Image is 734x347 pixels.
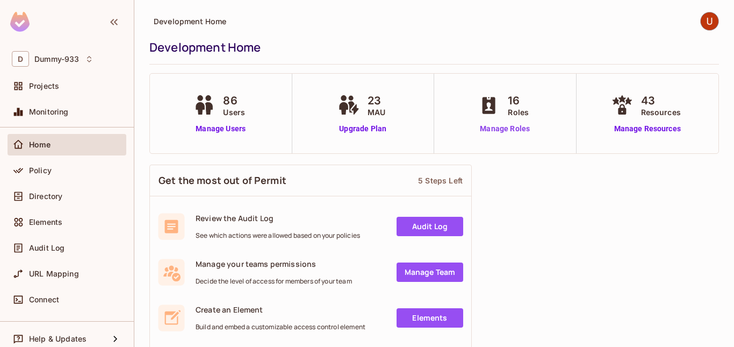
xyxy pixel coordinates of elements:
[508,107,529,118] span: Roles
[29,335,87,343] span: Help & Updates
[397,308,463,328] a: Elements
[149,39,714,55] div: Development Home
[10,12,30,32] img: SReyMgAAAABJRU5ErkJggg==
[609,123,686,134] a: Manage Resources
[29,295,59,304] span: Connect
[196,304,365,315] span: Create an Element
[223,93,245,109] span: 86
[29,166,52,175] span: Policy
[12,51,29,67] span: D
[196,231,360,240] span: See which actions were allowed based on your policies
[223,107,245,118] span: Users
[397,217,463,236] a: Audit Log
[397,263,463,282] a: Manage Team
[641,107,681,118] span: Resources
[641,93,681,109] span: 43
[29,82,59,90] span: Projects
[196,323,365,331] span: Build and embed a customizable access control element
[476,123,534,134] a: Manage Roles
[29,218,62,226] span: Elements
[159,174,286,187] span: Get the most out of Permit
[29,108,69,116] span: Monitoring
[196,213,360,223] span: Review the Audit Log
[418,175,463,186] div: 5 Steps Left
[29,140,51,149] span: Home
[29,270,79,278] span: URL Mapping
[34,55,79,63] span: Workspace: Dummy-933
[368,93,385,109] span: 23
[196,277,352,286] span: Decide the level of access for members of your team
[29,244,64,252] span: Audit Log
[701,12,718,30] img: Uday Bagda
[508,93,529,109] span: 16
[29,192,62,201] span: Directory
[154,16,226,26] span: Development Home
[196,259,352,269] span: Manage your teams permissions
[368,107,385,118] span: MAU
[335,123,391,134] a: Upgrade Plan
[191,123,250,134] a: Manage Users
